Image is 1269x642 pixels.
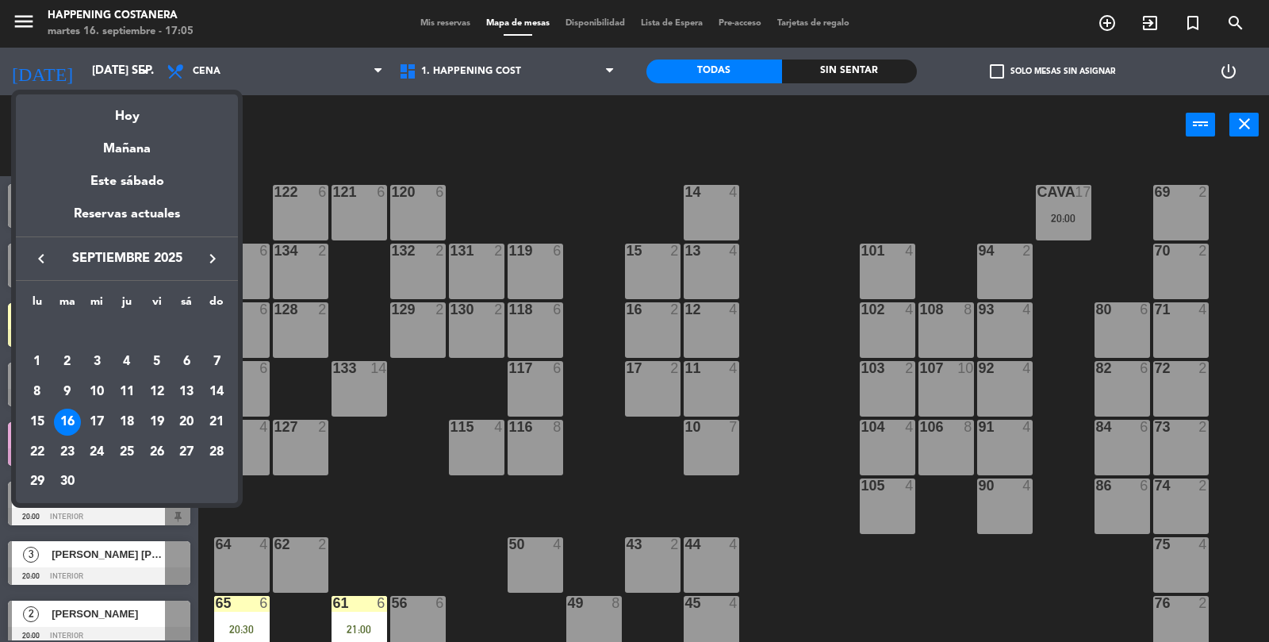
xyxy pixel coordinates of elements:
[54,349,81,376] div: 2
[112,377,142,407] td: 11 de septiembre de 2025
[113,409,140,436] div: 18
[16,127,238,160] div: Mañana
[52,467,82,497] td: 30 de septiembre de 2025
[198,248,227,269] button: keyboard_arrow_right
[22,467,52,497] td: 29 de septiembre de 2025
[32,249,51,268] i: keyboard_arrow_left
[54,409,81,436] div: 16
[112,348,142,378] td: 4 de septiembre de 2025
[52,377,82,407] td: 9 de septiembre de 2025
[82,377,112,407] td: 10 de septiembre de 2025
[52,348,82,378] td: 2 de septiembre de 2025
[16,94,238,127] div: Hoy
[22,407,52,437] td: 15 de septiembre de 2025
[83,349,110,376] div: 3
[54,379,81,406] div: 9
[113,379,140,406] div: 11
[173,439,200,466] div: 27
[52,437,82,467] td: 23 de septiembre de 2025
[54,439,81,466] div: 23
[82,407,112,437] td: 17 de septiembre de 2025
[54,468,81,495] div: 30
[142,437,172,467] td: 26 de septiembre de 2025
[83,409,110,436] div: 17
[24,409,51,436] div: 15
[173,349,200,376] div: 6
[113,349,140,376] div: 4
[112,437,142,467] td: 25 de septiembre de 2025
[112,407,142,437] td: 18 de septiembre de 2025
[173,379,200,406] div: 13
[52,407,82,437] td: 16 de septiembre de 2025
[83,439,110,466] div: 24
[201,437,232,467] td: 28 de septiembre de 2025
[201,407,232,437] td: 21 de septiembre de 2025
[203,379,230,406] div: 14
[52,293,82,317] th: martes
[112,293,142,317] th: jueves
[22,293,52,317] th: lunes
[22,377,52,407] td: 8 de septiembre de 2025
[27,248,56,269] button: keyboard_arrow_left
[82,348,112,378] td: 3 de septiembre de 2025
[203,409,230,436] div: 21
[56,248,198,269] span: septiembre 2025
[172,348,202,378] td: 6 de septiembre de 2025
[22,437,52,467] td: 22 de septiembre de 2025
[82,437,112,467] td: 24 de septiembre de 2025
[142,377,172,407] td: 12 de septiembre de 2025
[201,377,232,407] td: 14 de septiembre de 2025
[142,293,172,317] th: viernes
[22,317,232,348] td: SEP.
[83,379,110,406] div: 10
[172,293,202,317] th: sábado
[142,348,172,378] td: 5 de septiembre de 2025
[172,407,202,437] td: 20 de septiembre de 2025
[82,293,112,317] th: miércoles
[144,439,171,466] div: 26
[201,348,232,378] td: 7 de septiembre de 2025
[16,160,238,204] div: Este sábado
[16,204,238,236] div: Reservas actuales
[203,349,230,376] div: 7
[144,379,171,406] div: 12
[24,439,51,466] div: 22
[144,409,171,436] div: 19
[173,409,200,436] div: 20
[24,349,51,376] div: 1
[144,349,171,376] div: 5
[24,468,51,495] div: 29
[113,439,140,466] div: 25
[203,249,222,268] i: keyboard_arrow_right
[201,293,232,317] th: domingo
[24,379,51,406] div: 8
[142,407,172,437] td: 19 de septiembre de 2025
[203,439,230,466] div: 28
[172,377,202,407] td: 13 de septiembre de 2025
[172,437,202,467] td: 27 de septiembre de 2025
[22,348,52,378] td: 1 de septiembre de 2025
